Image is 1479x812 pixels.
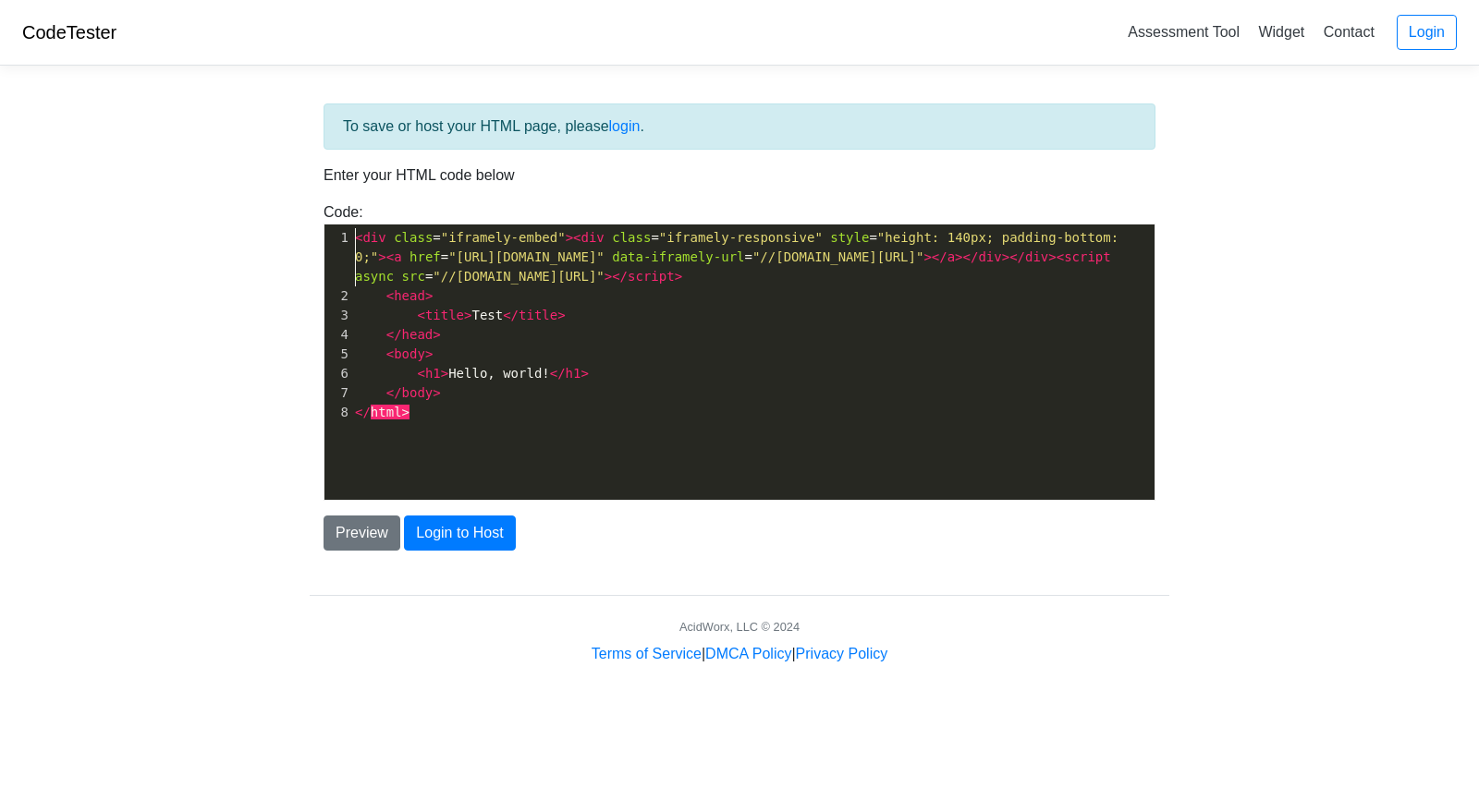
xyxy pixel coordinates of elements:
[386,288,394,303] span: <
[955,249,978,264] span: ></
[355,230,1127,284] span: = = = = = =
[324,228,351,248] div: 1
[503,308,519,322] span: </
[324,403,351,422] div: 8
[1048,249,1064,264] span: ><
[355,366,589,381] span: Hello, world!
[679,618,800,636] div: AcidWorx, LLC © 2024
[310,201,1169,501] div: Code:
[752,249,923,264] span: "//[DOMAIN_NAME][URL]"
[22,22,116,42] a: CodeTester
[417,366,424,381] span: <
[550,366,566,381] span: </
[433,269,604,284] span: "//[DOMAIN_NAME][URL]"
[425,366,441,381] span: h1
[557,308,565,322] span: >
[425,346,433,361] span: >
[1120,17,1247,47] a: Assessment Tool
[402,385,434,400] span: body
[592,646,702,661] a: Terms of Service
[394,249,401,264] span: a
[386,385,402,400] span: </
[402,405,409,419] span: >
[1316,17,1382,47] a: Contact
[324,306,351,325] div: 3
[417,308,424,322] span: <
[605,269,628,284] span: ></
[394,230,433,245] span: class
[402,327,434,342] span: head
[394,288,425,303] span: head
[612,249,744,264] span: data-iframely-url
[324,103,1155,150] div: To save or host your HTML page, please .
[659,230,823,245] span: "iframely-responsive"
[830,230,869,245] span: style
[448,249,605,264] span: "[URL][DOMAIN_NAME]"
[324,325,351,345] div: 4
[433,385,440,400] span: >
[592,643,887,665] div: | |
[324,345,351,364] div: 5
[464,308,471,322] span: >
[1251,17,1312,47] a: Widget
[566,366,581,381] span: h1
[425,308,464,322] span: title
[386,346,394,361] span: <
[519,308,557,322] span: title
[978,249,1001,264] span: div
[324,164,1155,187] p: Enter your HTML code below
[441,366,448,381] span: >
[609,118,641,134] a: login
[947,249,955,264] span: a
[796,646,888,661] a: Privacy Policy
[628,269,675,284] span: script
[705,646,791,661] a: DMCA Policy
[355,405,371,419] span: </
[324,286,351,306] div: 2
[612,230,651,245] span: class
[394,346,425,361] span: body
[409,249,441,264] span: href
[362,230,385,245] span: div
[675,269,682,284] span: >
[324,383,351,403] div: 7
[378,249,394,264] span: ><
[441,230,566,245] span: "iframely-embed"
[324,515,400,551] button: Preview
[1064,249,1111,264] span: script
[1397,15,1457,50] a: Login
[404,515,515,551] button: Login to Host
[923,249,947,264] span: ></
[355,308,566,322] span: Test
[371,405,402,419] span: html
[324,364,351,383] div: 6
[1025,249,1048,264] span: div
[1002,249,1025,264] span: ></
[402,269,425,284] span: src
[581,230,604,245] span: div
[386,327,402,342] span: </
[433,327,440,342] span: >
[566,230,581,245] span: ><
[355,269,394,284] span: async
[355,230,362,245] span: <
[581,366,588,381] span: >
[425,288,433,303] span: >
